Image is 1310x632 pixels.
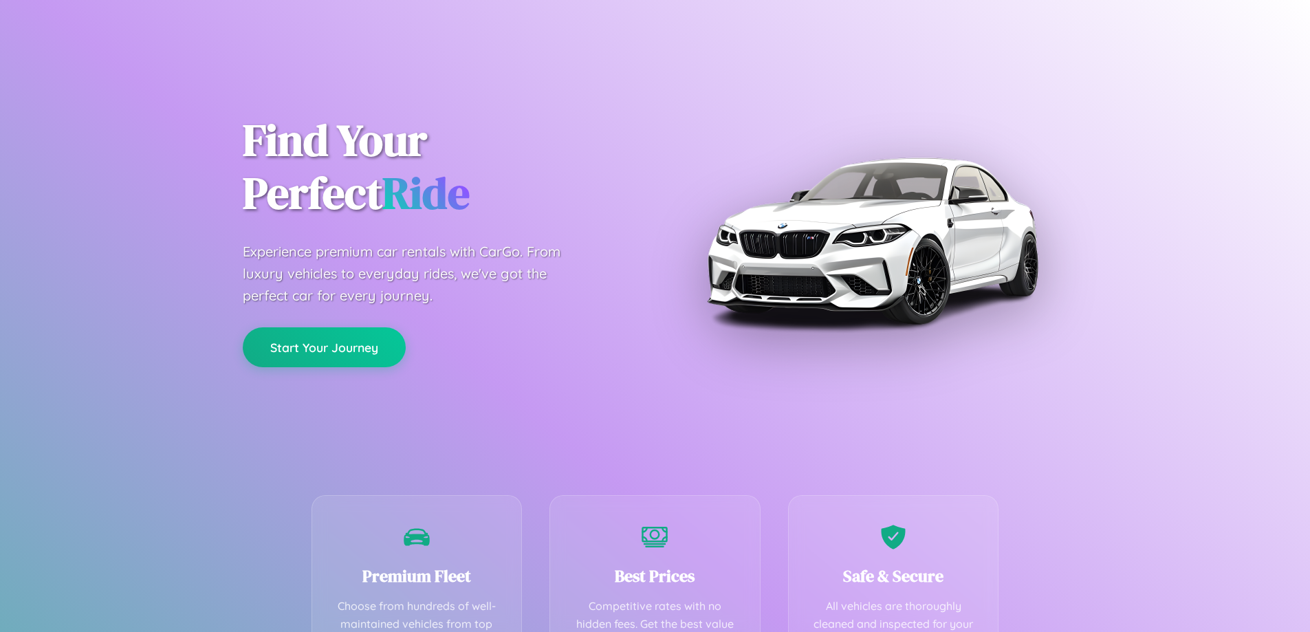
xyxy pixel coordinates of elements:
[809,565,978,587] h3: Safe & Secure
[243,241,587,307] p: Experience premium car rentals with CarGo. From luxury vehicles to everyday rides, we've got the ...
[382,163,470,223] span: Ride
[243,114,635,220] h1: Find Your Perfect
[333,565,501,587] h3: Premium Fleet
[700,69,1044,413] img: Premium BMW car rental vehicle
[571,565,739,587] h3: Best Prices
[243,327,406,367] button: Start Your Journey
